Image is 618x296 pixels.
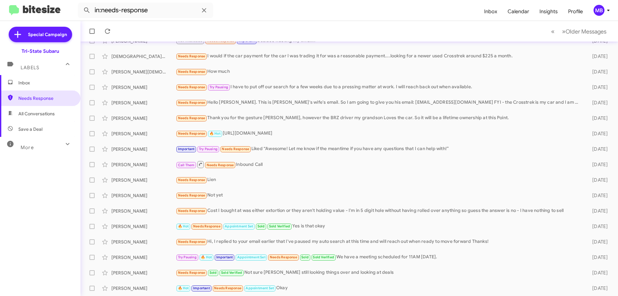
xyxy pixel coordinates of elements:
div: [PERSON_NAME] [111,161,176,168]
span: Needs Response [193,224,220,228]
span: Call Them [178,163,195,167]
span: Special Campaign [28,31,67,38]
a: Inbox [479,2,502,21]
div: Yes is that okay [176,223,582,230]
span: Sold Verified [269,224,290,228]
span: Needs Response [270,255,297,259]
span: Needs Response [178,193,205,197]
span: Important [216,255,233,259]
div: Inbound Call [176,160,582,168]
div: [PERSON_NAME] [111,239,176,245]
span: Appointment Set [246,286,274,290]
div: [DATE] [582,161,613,168]
div: Not sure [PERSON_NAME] still looking things over and looking at deals [176,269,582,276]
div: [DATE] [582,239,613,245]
span: Sold [257,224,265,228]
input: Search [78,3,213,18]
span: Important [193,286,210,290]
span: Needs Response [18,95,73,101]
div: [DATE] [582,177,613,183]
span: Appointment Set [225,224,253,228]
div: [URL][DOMAIN_NAME] [176,130,582,137]
div: Hello [PERSON_NAME]. This is [PERSON_NAME]'s wife's email. So I am going to give you his email: [... [176,99,582,106]
div: [DATE] [582,84,613,91]
div: [DATE] [582,223,613,230]
div: [DEMOGRAPHIC_DATA][PERSON_NAME] [111,53,176,60]
div: MB [594,5,604,16]
div: [PERSON_NAME] [111,285,176,291]
span: Save a Deal [18,126,42,132]
span: Needs Response [178,131,205,136]
div: [DATE] [582,69,613,75]
span: Needs Response [178,271,205,275]
div: [PERSON_NAME] [111,192,176,199]
a: Profile [563,2,588,21]
div: [PERSON_NAME] [111,208,176,214]
div: [PERSON_NAME] [111,223,176,230]
span: Needs Response [178,85,205,89]
span: Needs Response [214,286,241,290]
span: Important [178,147,195,151]
span: More [21,145,34,150]
div: [PERSON_NAME] [111,146,176,152]
span: » [562,27,566,35]
div: [DATE] [582,130,613,137]
span: Older Messages [566,28,606,35]
span: 🔥 Hot [210,131,220,136]
span: 🔥 Hot [201,255,212,259]
div: [DATE] [582,208,613,214]
div: [DATE] [582,254,613,261]
span: « [551,27,555,35]
div: Lien [176,176,582,184]
div: Tri-State Subaru [22,48,59,54]
div: [DATE] [582,270,613,276]
span: Needs Response [178,209,205,213]
span: Sold [210,271,217,275]
div: [DATE] [582,146,613,152]
div: [PERSON_NAME] [111,130,176,137]
div: [DATE] [582,100,613,106]
span: Needs Response [222,147,249,151]
div: Cost I bought at was either extortion or they aren't holding value - I'm in 5 digit hole without ... [176,207,582,215]
span: All Conversations [18,110,55,117]
div: Liked “Awesome! Let me know if the meantime if you have any questions that I can help with!” [176,145,582,153]
span: Needs Response [178,54,205,58]
span: Needs Response [178,70,205,74]
div: How much [176,68,582,75]
span: Inbox [18,80,73,86]
span: Sold Verified [221,271,242,275]
button: Next [558,25,610,38]
nav: Page navigation example [548,25,610,38]
span: Try Pausing [199,147,218,151]
div: [DATE] [582,192,613,199]
span: Needs Response [178,116,205,120]
button: MB [588,5,611,16]
div: Thank you for the gesture [PERSON_NAME], however the BRZ driver my grandson Loves the car. So it ... [176,114,582,122]
span: Appointment Set [237,255,266,259]
div: [PERSON_NAME][DEMOGRAPHIC_DATA] [111,69,176,75]
div: [PERSON_NAME] [111,270,176,276]
span: 🔥 Hot [178,286,189,290]
div: We have a meeting scheduled for 11AM [DATE]. [176,253,582,261]
div: [DATE] [582,53,613,60]
div: Okay [176,284,582,292]
div: Not yet [176,192,582,199]
span: Sold Verified [313,255,334,259]
div: [PERSON_NAME] [111,254,176,261]
div: [PERSON_NAME] [111,177,176,183]
div: [PERSON_NAME] [111,100,176,106]
span: Needs Response [178,178,205,182]
div: I would if the car payment for the car I was trading it for was a reasonable payment....looking f... [176,53,582,60]
div: [DATE] [582,115,613,121]
span: Try Pausing [210,85,228,89]
span: Try Pausing [178,255,197,259]
span: 🔥 Hot [178,224,189,228]
a: Calendar [502,2,534,21]
a: Insights [534,2,563,21]
a: Special Campaign [9,27,72,42]
span: Needs Response [207,163,234,167]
